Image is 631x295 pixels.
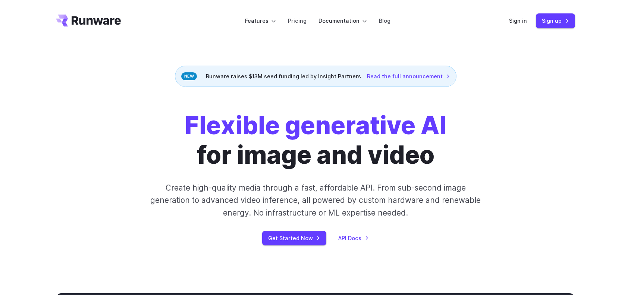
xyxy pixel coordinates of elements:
a: Sign up [536,13,575,28]
a: Blog [379,16,390,25]
p: Create high-quality media through a fast, affordable API. From sub-second image generation to adv... [150,182,482,219]
a: Pricing [288,16,307,25]
label: Features [245,16,276,25]
a: Get Started Now [262,231,326,245]
a: API Docs [338,234,369,242]
a: Go to / [56,15,121,26]
label: Documentation [318,16,367,25]
div: Runware raises $13M seed funding led by Insight Partners [175,66,456,87]
a: Sign in [509,16,527,25]
h1: for image and video [185,111,446,170]
a: Read the full announcement [367,72,450,81]
strong: Flexible generative AI [185,110,446,140]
